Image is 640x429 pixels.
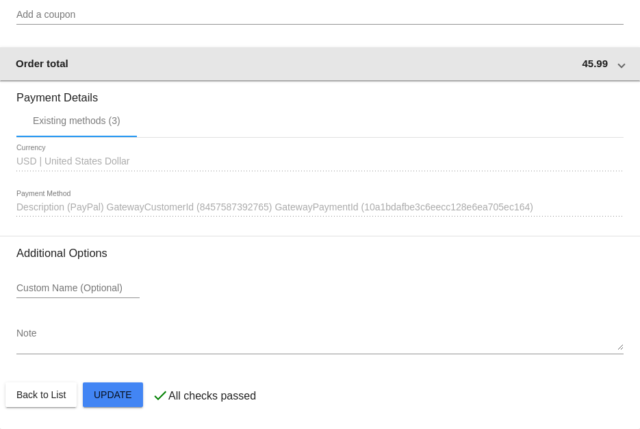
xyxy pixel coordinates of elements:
[582,58,608,69] span: 45.99
[16,201,533,212] span: Description (PayPal) GatewayCustomerId (8457587392765) GatewayPaymentId (10a1bdafbe3c6eecc128e6ea...
[94,389,132,400] span: Update
[16,389,66,400] span: Back to List
[16,156,129,167] span: USD | United States Dollar
[168,390,256,402] p: All checks passed
[16,10,624,21] input: Add a coupon
[16,283,140,294] input: Custom Name (Optional)
[5,382,77,407] button: Back to List
[16,247,624,260] h3: Additional Options
[33,115,120,126] div: Existing methods (3)
[16,58,68,69] span: Order total
[152,387,168,404] mat-icon: check
[16,81,624,104] h3: Payment Details
[83,382,143,407] button: Update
